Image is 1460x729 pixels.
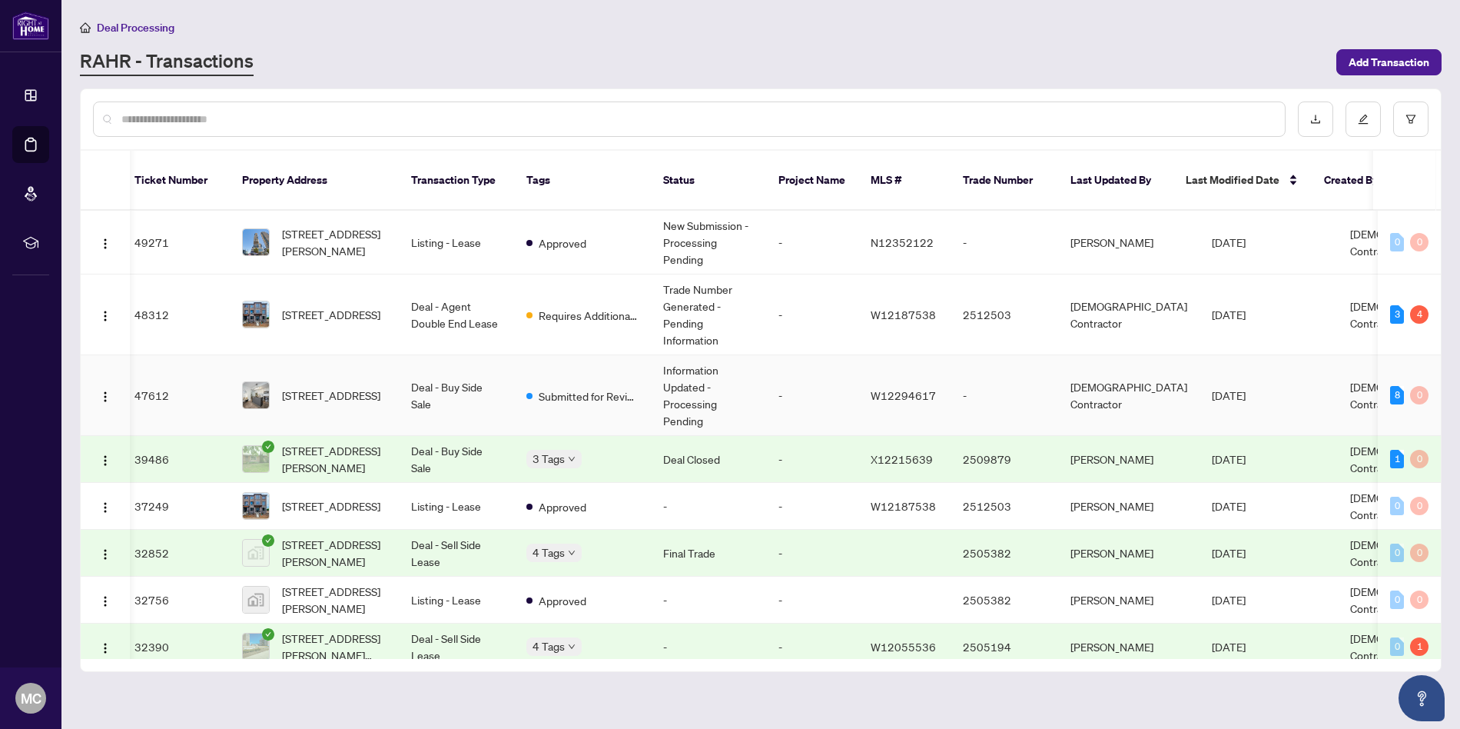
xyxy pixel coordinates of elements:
td: Deal - Agent Double End Lease [399,275,514,355]
span: Approved [539,235,586,251]
td: - [766,275,858,355]
img: Logo [99,595,111,607]
img: Logo [99,454,111,467]
td: - [766,530,858,577]
td: - [766,624,858,671]
th: Project Name [766,151,858,211]
button: Add Transaction [1336,49,1442,75]
div: 8 [1390,386,1404,404]
td: 32852 [122,530,230,577]
div: 0 [1410,591,1428,609]
span: N12352122 [871,235,934,249]
span: Submitted for Review [539,388,639,404]
button: Open asap [1399,675,1445,721]
span: down [568,455,576,463]
img: thumbnail-img [243,382,269,408]
span: [STREET_ADDRESS][PERSON_NAME] [282,442,387,476]
span: download [1310,114,1321,125]
td: - [651,577,766,624]
td: - [766,483,858,530]
td: [PERSON_NAME] [1058,577,1200,624]
div: 0 [1410,497,1428,515]
button: Logo [93,541,118,565]
span: edit [1358,114,1369,125]
div: 1 [1390,450,1404,468]
span: [STREET_ADDRESS][PERSON_NAME] [282,225,387,259]
span: [STREET_ADDRESS] [282,387,380,404]
span: [DATE] [1212,499,1246,513]
td: - [951,211,1058,275]
td: 37249 [122,483,230,530]
th: Transaction Type [399,151,514,211]
img: logo [12,12,49,40]
div: 0 [1390,233,1404,251]
td: 2505194 [951,624,1058,671]
td: Trade Number Generated - Pending Information [651,275,766,355]
td: 2505382 [951,530,1058,577]
img: Logo [99,238,111,250]
span: W12294617 [871,388,936,402]
td: 2505382 [951,577,1058,624]
td: 2509879 [951,436,1058,483]
td: 2512503 [951,275,1058,355]
button: Logo [93,494,118,518]
td: - [766,355,858,436]
span: 4 Tags [533,637,565,655]
button: Logo [93,634,118,659]
span: Approved [539,592,586,609]
span: 3 Tags [533,450,565,468]
span: [STREET_ADDRESS][PERSON_NAME] [282,536,387,570]
td: 2512503 [951,483,1058,530]
a: RAHR - Transactions [80,48,254,76]
div: 1 [1410,637,1428,656]
td: Deal - Buy Side Sale [399,355,514,436]
td: - [651,624,766,671]
button: edit [1346,102,1381,137]
div: 0 [1390,637,1404,656]
span: Requires Additional Docs [539,307,639,324]
span: filter [1405,114,1416,125]
th: Last Modified Date [1173,151,1312,211]
th: Ticket Number [122,151,230,211]
span: [DATE] [1212,308,1246,321]
span: [DATE] [1212,546,1246,560]
td: 48312 [122,275,230,355]
td: [PERSON_NAME] [1058,530,1200,577]
span: [STREET_ADDRESS] [282,306,380,323]
img: Logo [99,310,111,322]
img: Logo [99,642,111,654]
td: [PERSON_NAME] [1058,436,1200,483]
img: thumbnail-img [243,540,269,566]
span: Approved [539,498,586,515]
td: Information Updated - Processing Pending [651,355,766,436]
th: Last Updated By [1058,151,1173,211]
img: thumbnail-img [243,446,269,472]
button: Logo [93,302,118,327]
img: thumbnail-img [243,587,269,613]
span: MC [21,687,41,709]
div: 0 [1390,544,1404,562]
span: W12055536 [871,640,936,654]
span: [STREET_ADDRESS] [282,498,380,514]
img: Logo [99,501,111,514]
button: filter [1393,102,1428,137]
td: Listing - Lease [399,211,514,275]
td: New Submission - Processing Pending [651,211,766,275]
img: Logo [99,548,111,561]
span: check-circle [262,441,274,453]
span: check-circle [262,628,274,641]
td: Deal - Sell Side Lease [399,624,514,671]
button: Logo [93,383,118,408]
span: [STREET_ADDRESS][PERSON_NAME][PERSON_NAME] [282,630,387,664]
th: Tags [514,151,651,211]
td: - [766,211,858,275]
button: Logo [93,588,118,612]
img: thumbnail-img [243,493,269,519]
td: 39486 [122,436,230,483]
span: [DATE] [1212,452,1246,466]
span: Deal Processing [97,21,174,35]
td: - [766,436,858,483]
div: 0 [1390,497,1404,515]
span: [DATE] [1212,640,1246,654]
span: W12187538 [871,308,936,321]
